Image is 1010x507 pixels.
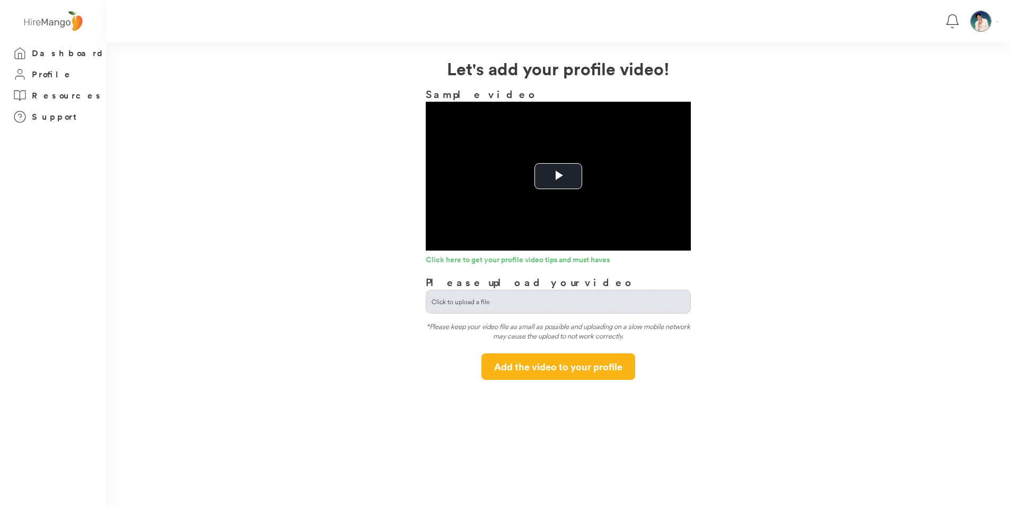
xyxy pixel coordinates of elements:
[106,56,1010,81] h2: Let's add your profile video!
[32,68,73,81] h3: Profile
[32,110,82,123] h3: Support
[971,11,991,31] img: Square%20Web3.png
[426,102,691,251] div: Video Player
[426,256,691,266] a: Click here to get your profile video tips and must haves
[996,21,998,22] img: Vector
[32,47,106,60] h3: Dashboard
[426,86,691,102] h3: Sample video
[426,274,635,290] h3: Please upload your video
[32,89,103,102] h3: Resources
[426,322,691,345] div: *Please keep your video file as small as possible and uploading on a slow mobile network may caus...
[21,9,85,34] img: logo%20-%20hiremango%20gray.png
[481,353,635,380] button: Add the video to your profile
